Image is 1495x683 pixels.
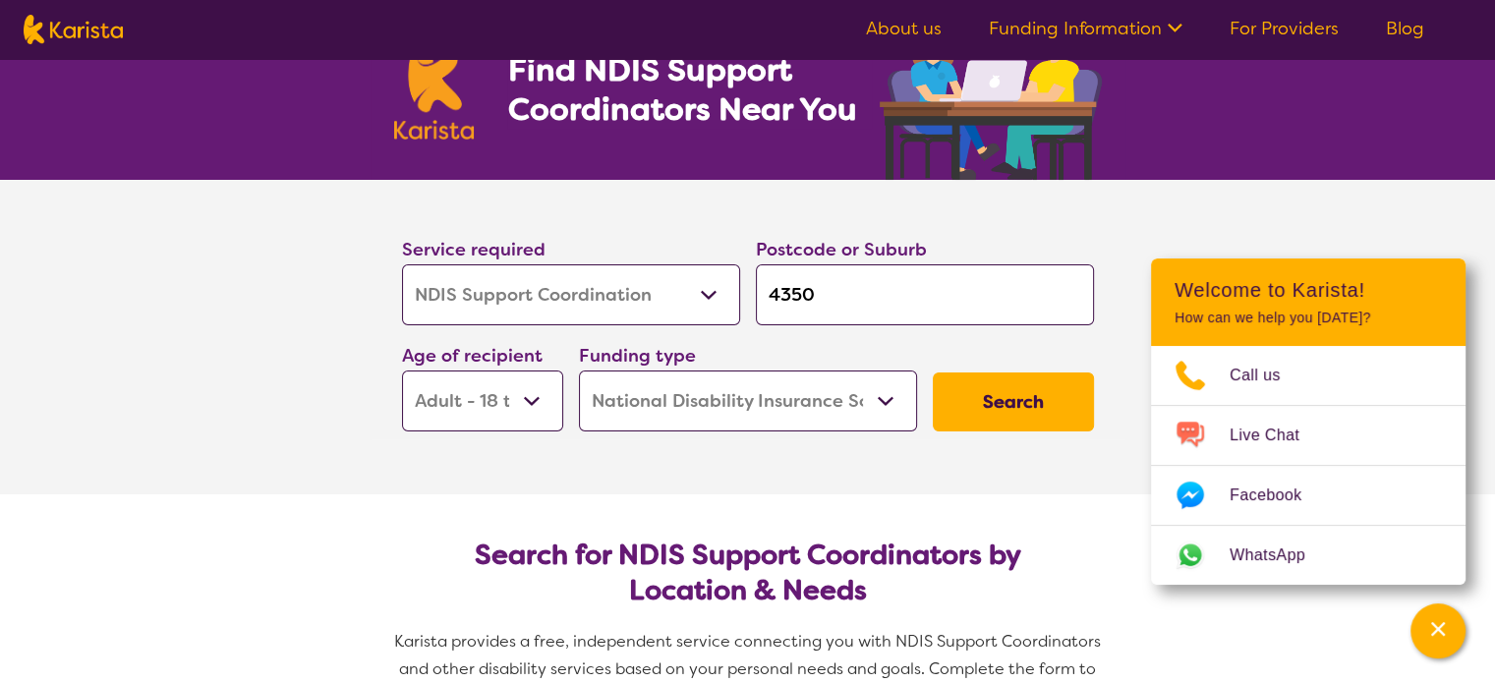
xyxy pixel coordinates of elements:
label: Funding type [579,344,696,368]
a: Funding Information [989,17,1182,40]
input: Type [756,264,1094,325]
img: Karista logo [24,15,123,44]
a: For Providers [1230,17,1339,40]
a: About us [866,17,942,40]
h2: Search for NDIS Support Coordinators by Location & Needs [418,538,1078,608]
span: Facebook [1230,481,1325,510]
h2: Welcome to Karista! [1175,278,1442,302]
label: Postcode or Suburb [756,238,927,261]
img: support-coordination [880,8,1102,180]
span: Call us [1230,361,1304,390]
h1: Find NDIS Support Coordinators Near You [507,50,871,129]
img: Karista logo [394,33,475,140]
span: WhatsApp [1230,541,1329,570]
a: Web link opens in a new tab. [1151,526,1466,585]
a: Blog [1386,17,1424,40]
p: How can we help you [DATE]? [1175,310,1442,326]
label: Age of recipient [402,344,543,368]
ul: Choose channel [1151,346,1466,585]
button: Search [933,372,1094,431]
label: Service required [402,238,546,261]
span: Live Chat [1230,421,1323,450]
button: Channel Menu [1410,603,1466,658]
div: Channel Menu [1151,258,1466,585]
